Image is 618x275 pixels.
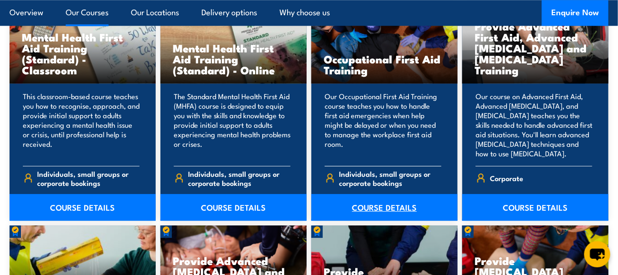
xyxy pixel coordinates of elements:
[22,31,143,75] h3: Mental Health First Aid Training (Standard) - Classroom
[173,42,294,75] h3: Mental Health First Aid Training (Standard) - Online
[324,53,445,75] h3: Occupational First Aid Training
[160,194,307,221] a: COURSE DETAILS
[339,169,442,187] span: Individuals, small groups or corporate bookings
[38,169,140,187] span: Individuals, small groups or corporate bookings
[189,169,291,187] span: Individuals, small groups or corporate bookings
[10,194,156,221] a: COURSE DETAILS
[490,171,524,185] span: Corporate
[476,92,592,158] p: Our course on Advanced First Aid, Advanced [MEDICAL_DATA], and [MEDICAL_DATA] teaches you the ski...
[174,92,290,158] p: The Standard Mental Health First Aid (MHFA) course is designed to equip you with the skills and k...
[462,194,608,221] a: COURSE DETAILS
[23,92,140,158] p: This classroom-based course teaches you how to recognise, approach, and provide initial support t...
[325,92,441,158] p: Our Occupational First Aid Training course teaches you how to handle first aid emergencies when h...
[475,20,596,75] h3: Provide Advanced First Aid, Advanced [MEDICAL_DATA] and [MEDICAL_DATA] Training
[584,241,610,267] button: chat-button
[311,194,458,221] a: COURSE DETAILS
